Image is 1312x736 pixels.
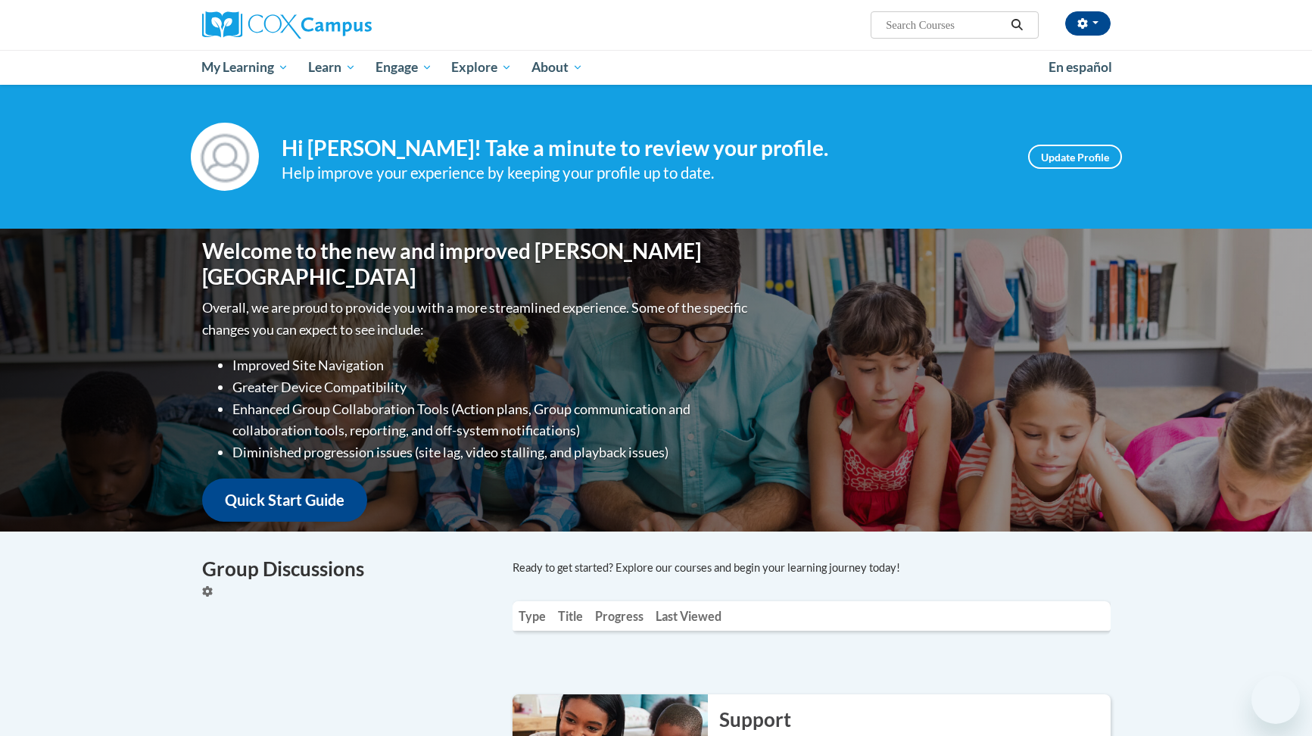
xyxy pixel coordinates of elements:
[282,136,1005,161] h4: Hi [PERSON_NAME]! Take a minute to review your profile.
[298,50,366,85] a: Learn
[451,58,512,76] span: Explore
[1251,675,1300,724] iframe: Button to launch messaging window
[513,601,552,631] th: Type
[376,58,432,76] span: Engage
[202,554,490,584] h4: Group Discussions
[552,601,589,631] th: Title
[441,50,522,85] a: Explore
[884,16,1005,34] input: Search Courses
[1005,16,1028,34] button: Search
[1039,51,1122,83] a: En español
[202,239,751,289] h1: Welcome to the new and improved [PERSON_NAME][GEOGRAPHIC_DATA]
[232,354,751,376] li: Improved Site Navigation
[202,479,367,522] a: Quick Start Guide
[366,50,442,85] a: Engage
[179,50,1133,85] div: Main menu
[1028,145,1122,169] a: Update Profile
[202,11,490,39] a: Cox Campus
[1065,11,1111,36] button: Account Settings
[531,58,583,76] span: About
[232,441,751,463] li: Diminished progression issues (site lag, video stalling, and playback issues)
[201,58,288,76] span: My Learning
[522,50,593,85] a: About
[1049,59,1112,75] span: En español
[232,376,751,398] li: Greater Device Compatibility
[589,601,650,631] th: Progress
[719,706,1111,733] h2: Support
[192,50,299,85] a: My Learning
[202,11,372,39] img: Cox Campus
[202,297,751,341] p: Overall, we are proud to provide you with a more streamlined experience. Some of the specific cha...
[650,601,728,631] th: Last Viewed
[232,398,751,442] li: Enhanced Group Collaboration Tools (Action plans, Group communication and collaboration tools, re...
[308,58,356,76] span: Learn
[191,123,259,191] img: Profile Image
[282,161,1005,186] div: Help improve your experience by keeping your profile up to date.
